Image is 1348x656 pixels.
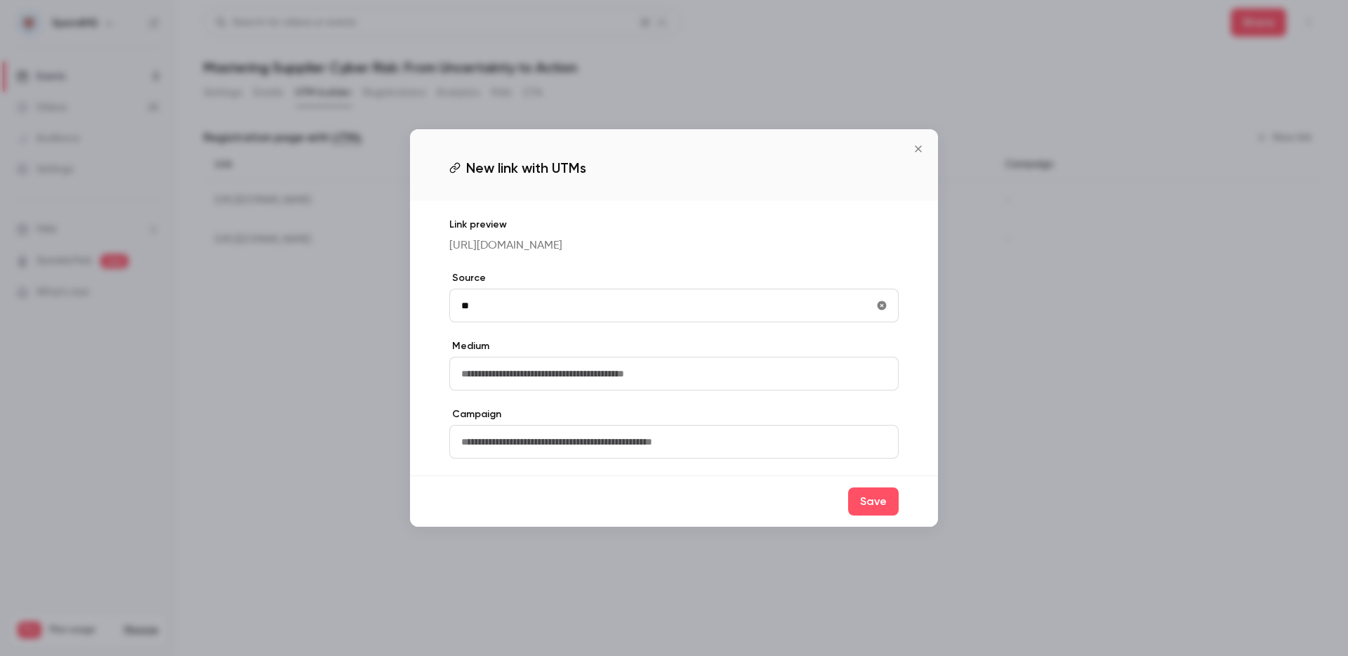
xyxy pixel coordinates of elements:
label: Source [449,271,899,285]
label: Campaign [449,407,899,421]
p: Link preview [449,218,899,232]
button: Save [848,487,899,516]
span: New link with UTMs [466,157,586,178]
label: Medium [449,339,899,353]
button: utmSource [871,294,893,317]
button: Close [904,135,932,163]
p: [URL][DOMAIN_NAME] [449,237,899,254]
